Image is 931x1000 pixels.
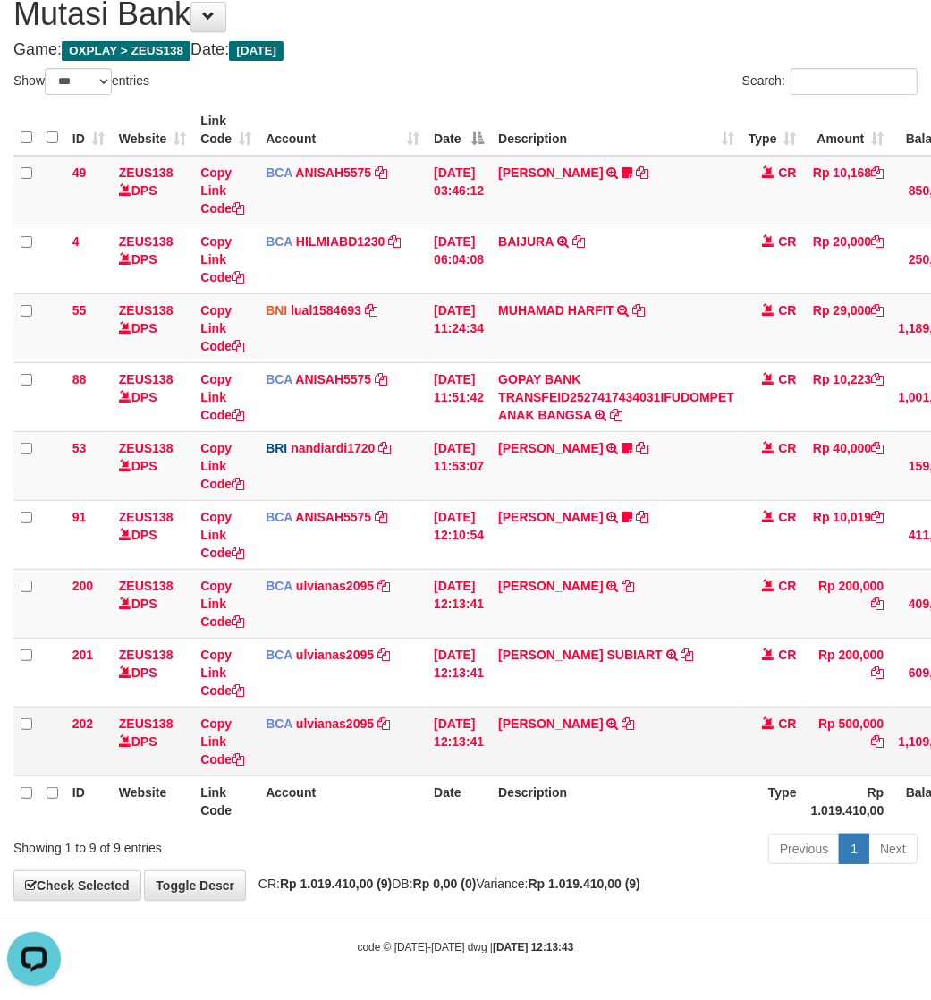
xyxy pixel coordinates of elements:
[778,648,796,662] span: CR
[622,716,635,731] a: Copy MOCHAMMAD ROBBY to clipboard
[200,441,244,491] a: Copy Link Code
[266,165,292,180] span: BCA
[200,165,244,216] a: Copy Link Code
[375,372,387,386] a: Copy ANISAH5575 to clipboard
[119,716,174,731] a: ZEUS138
[266,372,292,386] span: BCA
[112,775,193,826] th: Website
[65,105,112,156] th: ID: activate to sort column ascending
[804,638,892,707] td: Rp 200,000
[112,500,193,569] td: DPS
[636,441,648,455] a: Copy BASILIUS CHARL to clipboard
[871,234,884,249] a: Copy Rp 20,000 to clipboard
[112,707,193,775] td: DPS
[611,408,623,422] a: Copy GOPAY BANK TRANSFEID2527417434031IFUDOMPET ANAK BANGSA to clipboard
[13,870,141,901] a: Check Selected
[871,510,884,524] a: Copy Rp 10,019 to clipboard
[295,165,371,180] a: ANISAH5575
[778,165,796,180] span: CR
[266,579,292,593] span: BCA
[266,510,292,524] span: BCA
[13,68,149,95] label: Show entries
[65,775,112,826] th: ID
[72,234,80,249] span: 4
[636,510,648,524] a: Copy SITI AISYAH to clipboard
[498,303,614,318] a: MUHAMAD HARFIT
[13,832,375,857] div: Showing 1 to 9 of 9 entries
[871,665,884,680] a: Copy Rp 200,000 to clipboard
[778,303,796,318] span: CR
[72,165,87,180] span: 49
[229,41,284,61] span: [DATE]
[45,68,112,95] select: Showentries
[636,165,648,180] a: Copy INA PAUJANAH to clipboard
[119,234,174,249] a: ZEUS138
[804,431,892,500] td: Rp 40,000
[200,234,244,284] a: Copy Link Code
[427,156,491,225] td: [DATE] 03:46:12
[200,648,244,698] a: Copy Link Code
[498,510,603,524] a: [PERSON_NAME]
[377,716,390,731] a: Copy ulvianas2095 to clipboard
[804,707,892,775] td: Rp 500,000
[498,579,603,593] a: [PERSON_NAME]
[112,569,193,638] td: DPS
[778,234,796,249] span: CR
[427,638,491,707] td: [DATE] 12:13:41
[112,105,193,156] th: Website: activate to sort column ascending
[72,372,87,386] span: 88
[365,303,377,318] a: Copy lual1584693 to clipboard
[804,775,892,826] th: Rp 1.019.410,00
[388,234,401,249] a: Copy HILMIABD1230 to clipboard
[377,648,390,662] a: Copy ulvianas2095 to clipboard
[280,877,392,891] strong: Rp 1.019.410,00 (9)
[296,579,374,593] a: ulvianas2095
[681,648,694,662] a: Copy MARTIN JOE SUBIART to clipboard
[250,877,640,891] span: CR: DB: Variance:
[200,716,244,767] a: Copy Link Code
[258,105,427,156] th: Account: activate to sort column ascending
[491,105,741,156] th: Description: activate to sort column ascending
[7,7,61,61] button: Open LiveChat chat widget
[193,775,258,826] th: Link Code
[871,303,884,318] a: Copy Rp 29,000 to clipboard
[72,303,87,318] span: 55
[871,165,884,180] a: Copy Rp 10,168 to clipboard
[266,234,292,249] span: BCA
[72,441,87,455] span: 53
[868,834,918,864] a: Next
[119,648,174,662] a: ZEUS138
[358,941,574,953] small: code © [DATE]-[DATE] dwg |
[119,441,174,455] a: ZEUS138
[144,870,246,901] a: Toggle Descr
[791,68,918,95] input: Search:
[778,510,796,524] span: CR
[266,441,287,455] span: BRI
[295,510,371,524] a: ANISAH5575
[295,372,371,386] a: ANISAH5575
[804,569,892,638] td: Rp 200,000
[413,877,477,891] strong: Rp 0,00 (0)
[200,372,244,422] a: Copy Link Code
[72,648,93,662] span: 201
[296,234,385,249] a: HILMIABD1230
[72,510,87,524] span: 91
[427,500,491,569] td: [DATE] 12:10:54
[632,303,645,318] a: Copy MUHAMAD HARFIT to clipboard
[193,105,258,156] th: Link Code: activate to sort column ascending
[804,105,892,156] th: Amount: activate to sort column ascending
[72,716,93,731] span: 202
[839,834,869,864] a: 1
[112,293,193,362] td: DPS
[572,234,585,249] a: Copy BAIJURA to clipboard
[291,441,375,455] a: nandiardi1720
[498,716,603,731] a: [PERSON_NAME]
[804,500,892,569] td: Rp 10,019
[804,362,892,431] td: Rp 10,223
[498,165,603,180] a: [PERSON_NAME]
[768,834,840,864] a: Previous
[741,775,804,826] th: Type
[871,597,884,611] a: Copy Rp 200,000 to clipboard
[493,941,573,953] strong: [DATE] 12:13:43
[427,105,491,156] th: Date: activate to sort column descending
